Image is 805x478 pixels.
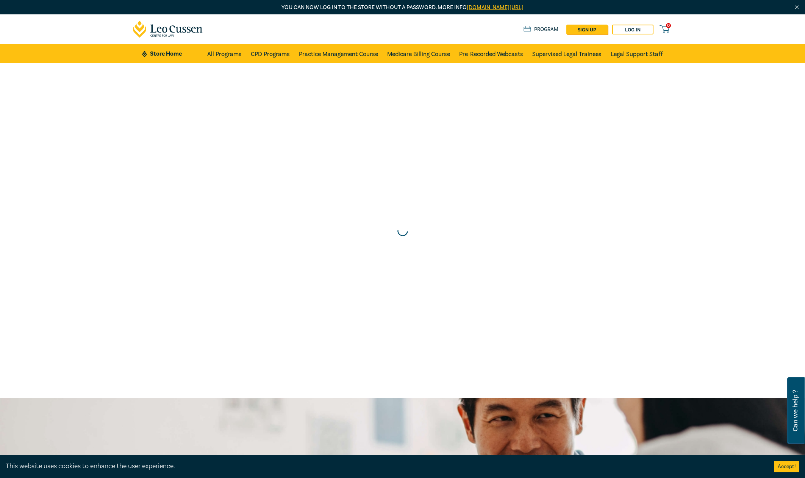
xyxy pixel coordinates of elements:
span: 0 [666,23,671,28]
div: This website uses cookies to enhance the user experience. [6,461,763,471]
a: All Programs [207,44,242,63]
img: Close [794,4,800,11]
a: [DOMAIN_NAME][URL] [467,4,524,11]
a: Legal Support Staff [611,44,663,63]
a: Store Home [142,50,195,58]
a: Practice Management Course [299,44,378,63]
a: Program [524,25,559,34]
button: Accept cookies [774,461,799,472]
h2: Stay informed. [133,452,312,472]
a: Pre-Recorded Webcasts [459,44,523,63]
p: You can now log in to the store without a password. More info [133,3,672,12]
a: Log in [612,25,653,34]
a: sign up [566,25,608,34]
a: Supervised Legal Trainees [532,44,602,63]
a: Medicare Billing Course [387,44,450,63]
a: CPD Programs [251,44,290,63]
span: Can we help ? [792,382,799,439]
